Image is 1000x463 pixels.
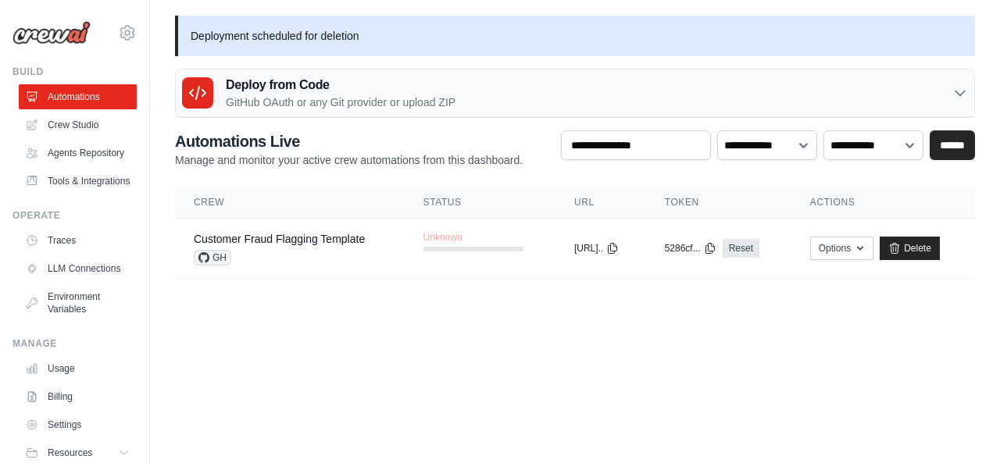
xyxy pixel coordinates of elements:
[19,256,137,281] a: LLM Connections
[555,187,646,219] th: URL
[19,284,137,322] a: Environment Variables
[48,447,92,459] span: Resources
[19,228,137,253] a: Traces
[810,237,873,260] button: Options
[19,84,137,109] a: Automations
[12,66,137,78] div: Build
[791,187,975,219] th: Actions
[723,239,759,258] a: Reset
[665,242,716,255] button: 5286cf...
[12,337,137,350] div: Manage
[646,187,791,219] th: Token
[19,384,137,409] a: Billing
[12,21,91,45] img: Logo
[19,169,137,194] a: Tools & Integrations
[226,76,455,94] h3: Deploy from Code
[175,16,975,56] p: Deployment scheduled for deletion
[175,130,523,152] h2: Automations Live
[12,209,137,222] div: Operate
[423,231,462,244] span: Unknown
[405,187,555,219] th: Status
[175,152,523,168] p: Manage and monitor your active crew automations from this dashboard.
[226,94,455,110] p: GitHub OAuth or any Git provider or upload ZIP
[19,141,137,166] a: Agents Repository
[19,412,137,437] a: Settings
[175,187,405,219] th: Crew
[194,250,231,265] span: GH
[19,112,137,137] a: Crew Studio
[880,237,940,260] a: Delete
[19,356,137,381] a: Usage
[194,233,365,245] a: Customer Fraud Flagging Template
